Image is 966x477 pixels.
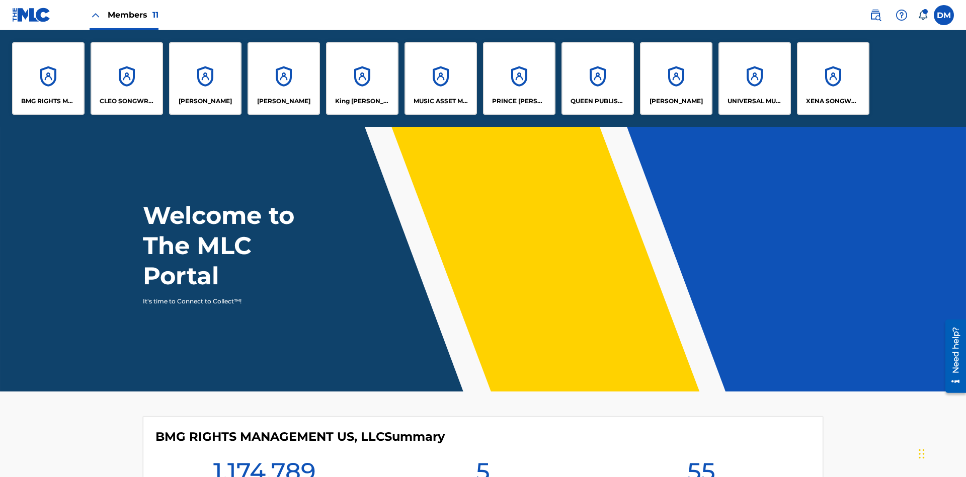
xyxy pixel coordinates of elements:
span: 11 [152,10,158,20]
p: UNIVERSAL MUSIC PUB GROUP [728,97,782,106]
iframe: Chat Widget [916,429,966,477]
p: XENA SONGWRITER [806,97,861,106]
a: Accounts[PERSON_NAME] [248,42,320,115]
a: AccountsXENA SONGWRITER [797,42,869,115]
a: Accounts[PERSON_NAME] [640,42,712,115]
div: Drag [919,439,925,469]
p: It's time to Connect to Collect™! [143,297,317,306]
p: RONALD MCTESTERSON [650,97,703,106]
div: Help [892,5,912,25]
div: Notifications [918,10,928,20]
h1: Welcome to The MLC Portal [143,200,331,291]
p: QUEEN PUBLISHA [571,97,625,106]
img: MLC Logo [12,8,51,22]
a: AccountsPRINCE [PERSON_NAME] [483,42,555,115]
a: AccountsKing [PERSON_NAME] [326,42,398,115]
img: help [896,9,908,21]
h4: BMG RIGHTS MANAGEMENT US, LLC [155,429,445,444]
p: PRINCE MCTESTERSON [492,97,547,106]
span: Members [108,9,158,21]
p: King McTesterson [335,97,390,106]
a: AccountsUNIVERSAL MUSIC PUB GROUP [718,42,791,115]
img: search [869,9,881,21]
p: ELVIS COSTELLO [179,97,232,106]
a: AccountsQUEEN PUBLISHA [561,42,634,115]
a: AccountsCLEO SONGWRITER [91,42,163,115]
p: EYAMA MCSINGER [257,97,310,106]
a: AccountsBMG RIGHTS MANAGEMENT US, LLC [12,42,85,115]
p: BMG RIGHTS MANAGEMENT US, LLC [21,97,76,106]
iframe: Resource Center [938,315,966,398]
p: CLEO SONGWRITER [100,97,154,106]
a: Public Search [865,5,886,25]
div: User Menu [934,5,954,25]
img: Close [90,9,102,21]
a: AccountsMUSIC ASSET MANAGEMENT (MAM) [405,42,477,115]
a: Accounts[PERSON_NAME] [169,42,242,115]
p: MUSIC ASSET MANAGEMENT (MAM) [414,97,468,106]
